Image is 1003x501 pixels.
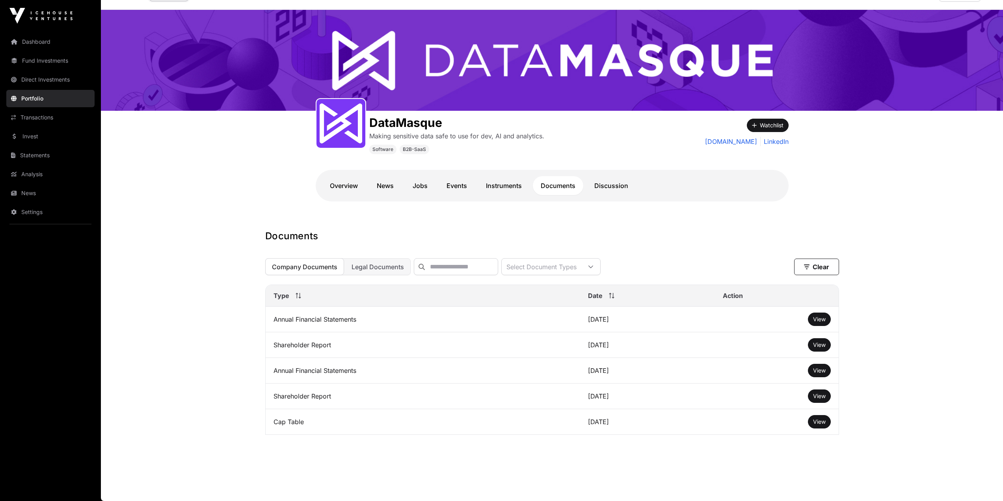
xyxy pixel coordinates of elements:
a: Portfolio [6,90,95,107]
button: Clear [794,259,839,275]
a: Documents [533,176,583,195]
a: Instruments [478,176,530,195]
img: Icehouse Ventures Logo [9,8,73,24]
span: View [813,418,826,425]
button: View [808,313,831,326]
td: Annual Financial Statements [266,358,581,384]
a: [DOMAIN_NAME] [705,137,757,146]
td: [DATE] [580,358,715,384]
span: Software [372,146,393,153]
button: Watchlist [747,119,789,132]
a: Invest [6,128,95,145]
a: Analysis [6,166,95,183]
span: Type [274,291,289,300]
a: Jobs [405,176,435,195]
a: View [813,367,826,374]
nav: Tabs [322,176,782,195]
a: Dashboard [6,33,95,50]
span: Action [723,291,743,300]
img: Datamasque-Icon.svg [320,102,362,145]
span: Company Documents [272,263,337,271]
a: Fund Investments [6,52,95,69]
a: Discussion [586,176,636,195]
td: Shareholder Report [266,332,581,358]
a: View [813,392,826,400]
a: View [813,418,826,426]
span: View [813,393,826,399]
div: Select Document Types [502,259,581,275]
a: Statements [6,147,95,164]
td: [DATE] [580,409,715,435]
span: Date [588,291,603,300]
button: View [808,338,831,352]
img: DataMasque [101,10,1003,111]
td: [DATE] [580,332,715,358]
a: View [813,315,826,323]
a: Events [439,176,475,195]
a: Transactions [6,109,95,126]
a: Overview [322,176,366,195]
td: [DATE] [580,307,715,332]
button: View [808,415,831,428]
a: News [369,176,402,195]
button: View [808,364,831,377]
span: View [813,341,826,348]
h1: Documents [265,230,839,242]
span: View [813,316,826,322]
td: Cap Table [266,409,581,435]
h1: DataMasque [369,115,544,130]
td: Annual Financial Statements [266,307,581,332]
span: Legal Documents [352,263,404,271]
a: Settings [6,203,95,221]
a: News [6,184,95,202]
span: B2B-SaaS [403,146,426,153]
td: [DATE] [580,384,715,409]
button: Company Documents [265,258,344,275]
a: LinkedIn [760,137,789,146]
iframe: Chat Widget [964,463,1003,501]
a: Direct Investments [6,71,95,88]
span: View [813,367,826,374]
button: Legal Documents [345,258,411,275]
button: View [808,389,831,403]
a: View [813,341,826,349]
td: Shareholder Report [266,384,581,409]
p: Making sensitive data safe to use for dev, AI and analytics. [369,131,544,141]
